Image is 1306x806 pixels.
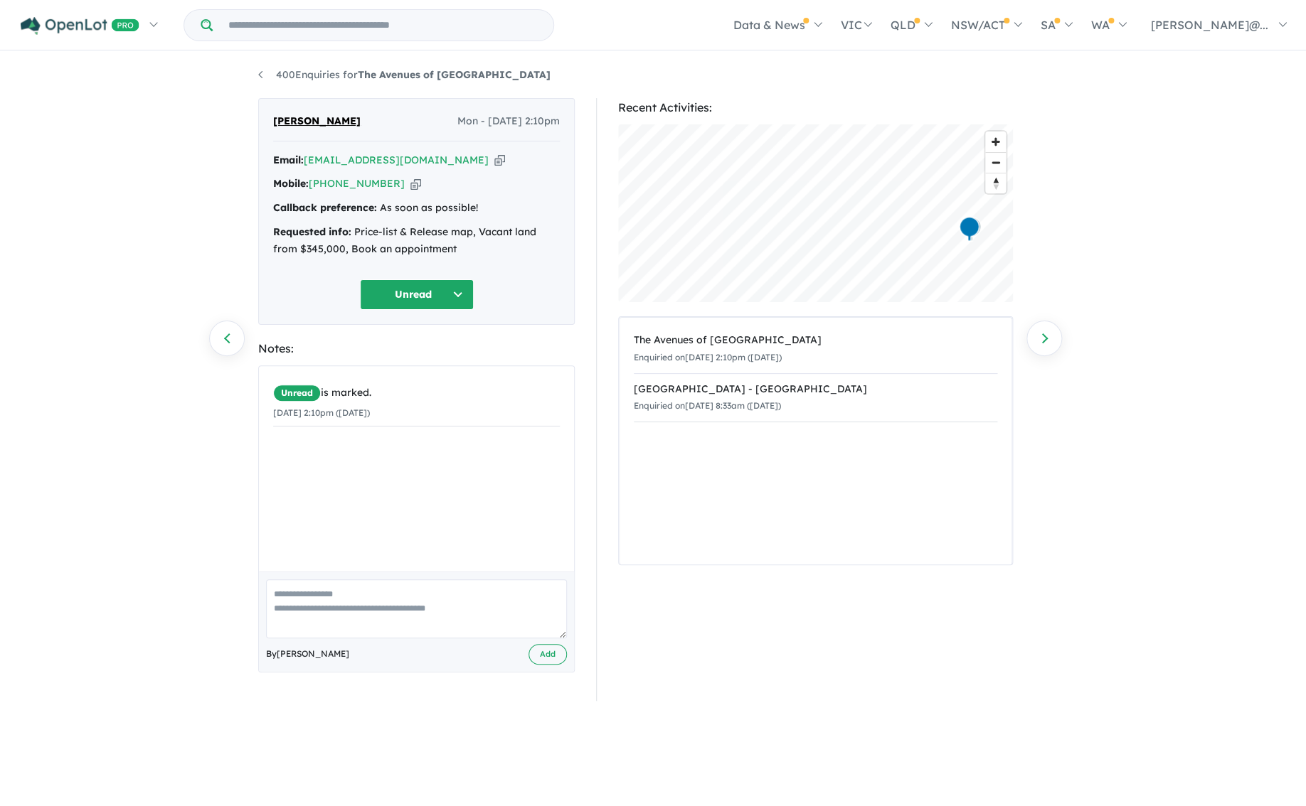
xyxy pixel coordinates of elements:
[985,173,1006,193] button: Reset bearing to north
[216,10,551,41] input: Try estate name, suburb, builder or developer
[273,177,309,190] strong: Mobile:
[618,98,1013,117] div: Recent Activities:
[634,400,781,411] small: Enquiried on [DATE] 8:33am ([DATE])
[410,176,421,191] button: Copy
[634,332,997,349] div: The Avenues of [GEOGRAPHIC_DATA]
[985,131,1006,152] button: Zoom in
[258,68,551,81] a: 400Enquiries forThe Avenues of [GEOGRAPHIC_DATA]
[634,325,997,374] a: The Avenues of [GEOGRAPHIC_DATA]Enquiried on[DATE] 2:10pm ([DATE])
[273,385,321,402] span: Unread
[273,224,560,258] div: Price-list & Release map, Vacant land from $345,000, Book an appointment
[273,201,377,214] strong: Callback preference:
[634,373,997,423] a: [GEOGRAPHIC_DATA] - [GEOGRAPHIC_DATA]Enquiried on[DATE] 8:33am ([DATE])
[985,153,1006,173] span: Zoom out
[358,68,551,81] strong: The Avenues of [GEOGRAPHIC_DATA]
[529,644,567,665] button: Add
[457,113,560,130] span: Mon - [DATE] 2:10pm
[273,385,560,402] div: is marked.
[985,173,1006,193] span: Reset bearing to north
[304,154,489,166] a: [EMAIL_ADDRESS][DOMAIN_NAME]
[494,153,505,168] button: Copy
[273,407,370,418] small: [DATE] 2:10pm ([DATE])
[273,200,560,217] div: As soon as possible!
[258,339,575,358] div: Notes:
[309,177,405,190] a: [PHONE_NUMBER]
[273,154,304,166] strong: Email:
[21,17,139,35] img: Openlot PRO Logo White
[634,352,782,362] small: Enquiried on [DATE] 2:10pm ([DATE])
[258,67,1048,84] nav: breadcrumb
[266,647,349,661] span: By [PERSON_NAME]
[960,216,982,242] div: Map marker
[273,225,351,238] strong: Requested info:
[959,216,980,242] div: Map marker
[618,124,1013,302] canvas: Map
[634,381,997,398] div: [GEOGRAPHIC_DATA] - [GEOGRAPHIC_DATA]
[985,152,1006,173] button: Zoom out
[360,279,474,310] button: Unread
[1151,18,1268,32] span: [PERSON_NAME]@...
[273,113,361,130] span: [PERSON_NAME]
